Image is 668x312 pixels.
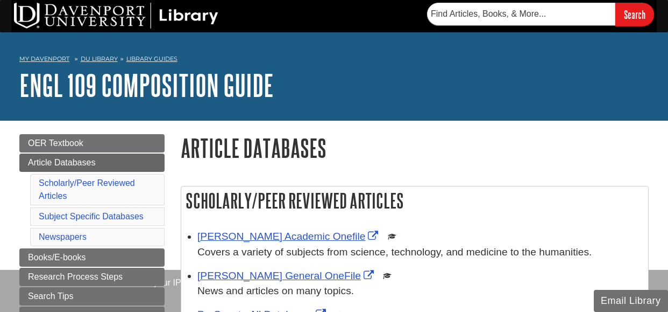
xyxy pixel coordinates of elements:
span: Books/E-books [28,253,86,262]
span: OER Textbook [28,138,83,148]
a: Link opens in new window [197,270,376,281]
p: Covers a variety of subjects from science, technology, and medicine to the humanities. [197,245,643,260]
img: Scholarly or Peer Reviewed [383,272,392,280]
button: Email Library [594,290,668,312]
a: OER Textbook [19,134,165,152]
a: Link opens in new window [197,231,381,242]
a: Research Process Steps [19,268,165,286]
a: Article Databases [19,154,165,172]
p: News and articles on many topics. [197,283,643,299]
a: Scholarly/Peer Reviewed Articles [39,178,135,200]
input: Find Articles, Books, & More... [427,3,615,25]
a: Library Guides [126,55,177,63]
a: ENGL 109 Composition Guide [19,68,274,102]
img: DU Library [14,3,218,29]
span: Research Process Steps [28,272,123,281]
input: Search [615,3,654,26]
a: Newspapers [39,232,87,241]
a: My Davenport [19,54,69,64]
h2: Scholarly/Peer Reviewed Articles [181,186,648,215]
a: Search Tips [19,287,165,306]
nav: breadcrumb [19,52,649,69]
span: Article Databases [28,158,95,167]
a: DU Library [81,55,118,63]
span: Search Tips [28,292,73,301]
h1: Article Databases [181,134,649,162]
a: Subject Specific Databases [39,212,144,221]
a: Books/E-books [19,248,165,267]
form: Searches DU Library's articles, books, and more [427,3,654,26]
img: Scholarly or Peer Reviewed [388,232,396,241]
